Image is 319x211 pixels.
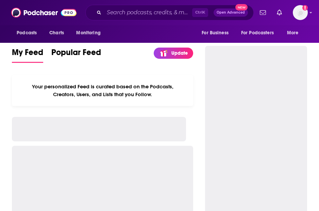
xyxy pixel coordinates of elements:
[274,7,285,18] a: Show notifications dropdown
[197,27,237,39] button: open menu
[17,28,37,38] span: Podcasts
[45,27,68,39] a: Charts
[202,28,229,38] span: For Business
[217,11,245,14] span: Open Advanced
[235,4,248,11] span: New
[241,28,274,38] span: For Podcasters
[104,7,192,18] input: Search podcasts, credits, & more...
[51,47,101,61] span: Popular Feed
[154,48,193,59] a: Update
[257,7,269,18] a: Show notifications dropdown
[12,47,43,63] a: My Feed
[293,5,308,20] img: User Profile
[12,75,193,106] div: Your personalized Feed is curated based on the Podcasts, Creators, Users, and Lists that you Follow.
[76,28,100,38] span: Monitoring
[293,5,308,20] button: Show profile menu
[293,5,308,20] span: Logged in as veronica.smith
[11,6,77,19] img: Podchaser - Follow, Share and Rate Podcasts
[12,27,46,39] button: open menu
[192,8,208,17] span: Ctrl K
[85,5,254,20] div: Search podcasts, credits, & more...
[49,28,64,38] span: Charts
[71,27,109,39] button: open menu
[287,28,299,38] span: More
[302,5,308,11] svg: Add a profile image
[51,47,101,63] a: Popular Feed
[12,47,43,61] span: My Feed
[214,8,248,17] button: Open AdvancedNew
[171,50,188,56] p: Update
[282,27,307,39] button: open menu
[237,27,284,39] button: open menu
